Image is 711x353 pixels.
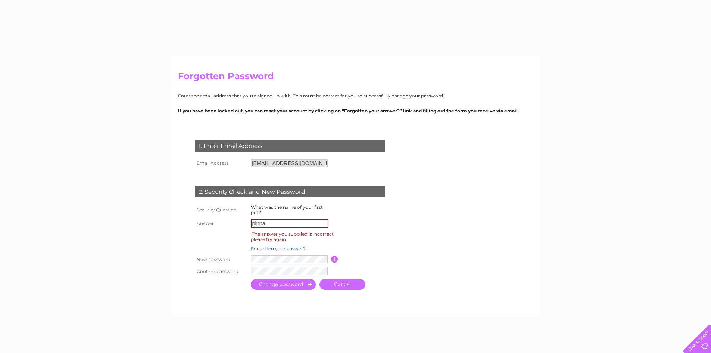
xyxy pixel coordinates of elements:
th: Security Question [193,203,249,217]
th: Answer [193,217,249,230]
th: Confirm password [193,265,249,277]
label: What was the name of your first pet? [251,204,323,215]
p: If you have been locked out, you can reset your account by clicking on “Forgotten your answer?” l... [178,107,533,114]
div: The answer you supplied is incorrect, please try again. [251,230,335,243]
div: 2. Security Check and New Password [195,186,385,198]
a: Forgotten your answer? [251,246,306,251]
input: Submit [251,279,316,290]
th: Email Address [193,157,249,169]
div: 1. Enter Email Address [195,140,385,152]
p: Enter the email address that you're signed up with. This must be correct for you to successfully ... [178,92,533,99]
input: Information [331,256,338,263]
th: New password [193,253,249,265]
h2: Forgotten Password [178,71,533,85]
a: Cancel [319,279,365,290]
